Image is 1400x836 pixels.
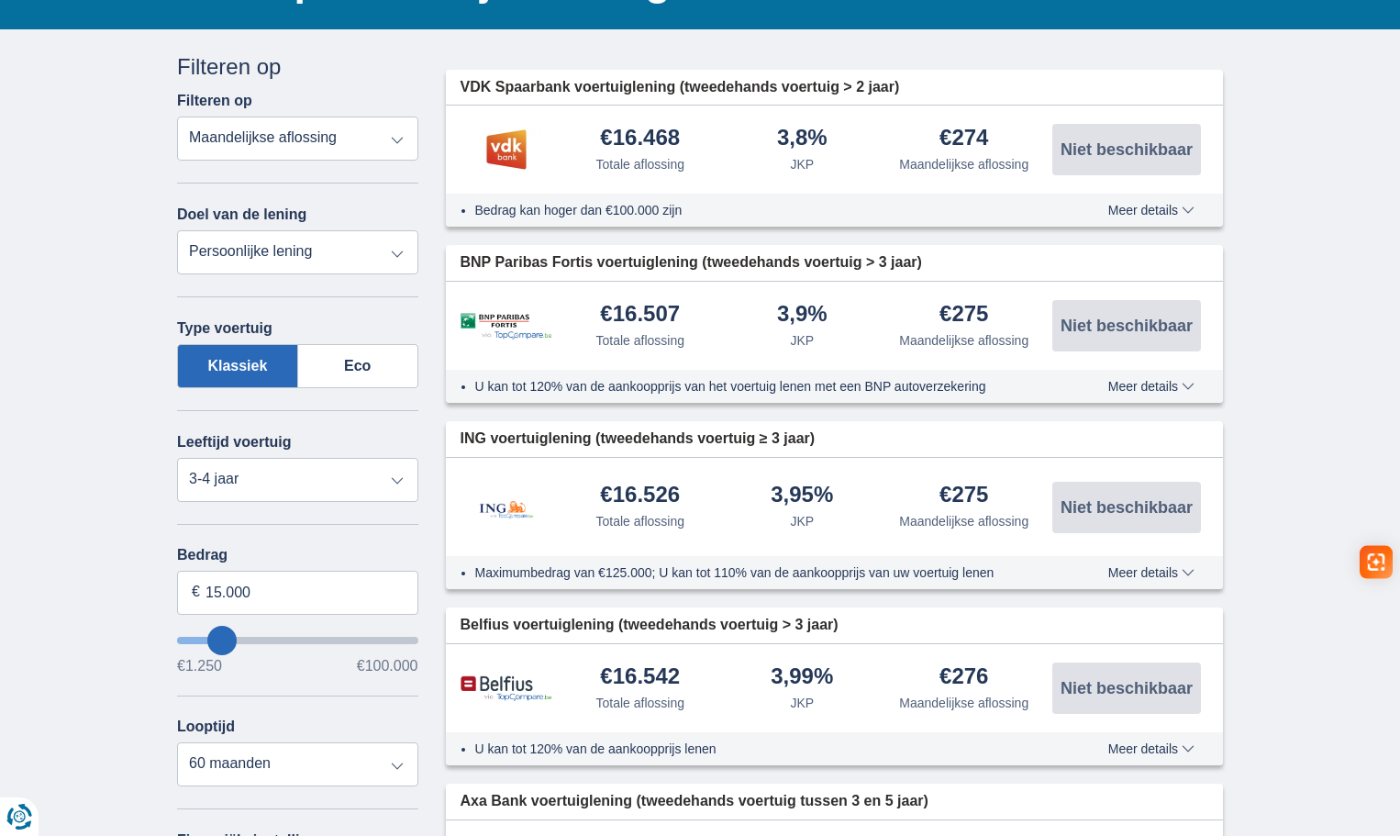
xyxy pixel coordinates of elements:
div: 3,99% [771,665,833,690]
span: Meer details [1108,742,1194,755]
div: €16.507 [600,303,680,328]
div: €16.526 [600,484,680,508]
div: €276 [939,665,988,690]
div: €275 [939,303,988,328]
span: Meer details [1108,204,1194,217]
div: 3,8% [777,127,828,151]
img: product.pl.alt VDK bank [461,127,552,173]
div: JKP [790,694,814,712]
button: Meer details [1094,565,1208,580]
label: Filteren op [177,93,252,109]
li: U kan tot 120% van de aankoopprijs van het voertuig lenen met een BNP autoverzekering [475,377,1041,396]
div: €275 [939,484,988,508]
button: Niet beschikbaar [1052,663,1201,714]
label: Looptijd [177,719,235,735]
label: Doel van de lening [177,206,306,223]
div: Maandelijkse aflossing [899,694,1028,712]
button: Niet beschikbaar [1052,300,1201,351]
span: €100.000 [357,659,418,674]
label: Leeftijd voertuig [177,434,291,451]
div: Totale aflossing [595,512,684,530]
span: Belfius voertuiglening (tweedehands voertuig > 3 jaar) [461,615,839,636]
span: Meer details [1108,566,1194,579]
span: VDK Spaarbank voertuiglening (tweedehands voertuig > 2 jaar) [461,77,900,98]
div: 3,95% [771,484,833,508]
input: wantToBorrow [177,637,418,644]
li: Bedrag kan hoger dan €100.000 zijn [475,201,1041,219]
span: Niet beschikbaar [1061,141,1193,158]
div: JKP [790,331,814,350]
div: Filteren op [177,51,418,83]
img: product.pl.alt ING [461,476,552,538]
img: product.pl.alt BNP Paribas Fortis [461,313,552,340]
label: Bedrag [177,547,418,563]
div: €274 [939,127,988,151]
div: Maandelijkse aflossing [899,155,1028,173]
label: Type voertuig [177,320,272,337]
button: Meer details [1094,203,1208,217]
img: product.pl.alt Belfius [461,675,552,702]
button: Meer details [1094,379,1208,394]
span: Niet beschikbaar [1061,680,1193,697]
button: Niet beschikbaar [1052,482,1201,533]
span: Axa Bank voertuiglening (tweedehands voertuig tussen 3 en 5 jaar) [461,791,928,812]
span: € [192,582,200,603]
div: €16.542 [600,665,680,690]
div: Totale aflossing [595,694,684,712]
div: JKP [790,155,814,173]
div: Maandelijkse aflossing [899,512,1028,530]
span: BNP Paribas Fortis voertuiglening (tweedehands voertuig > 3 jaar) [461,252,922,273]
button: Niet beschikbaar [1052,124,1201,175]
li: U kan tot 120% van de aankoopprijs lenen [475,740,1041,758]
span: Meer details [1108,380,1194,393]
div: JKP [790,512,814,530]
span: ING voertuiglening (tweedehands voertuig ≥ 3 jaar) [461,429,816,450]
div: Maandelijkse aflossing [899,331,1028,350]
span: Niet beschikbaar [1061,499,1193,516]
label: Klassiek [177,344,298,388]
span: €1.250 [177,659,222,674]
div: €16.468 [600,127,680,151]
div: Totale aflossing [595,331,684,350]
div: 3,9% [777,303,828,328]
span: Niet beschikbaar [1061,318,1193,334]
li: Maximumbedrag van €125.000; U kan tot 110% van de aankoopprijs van uw voertuig lenen [475,563,1041,582]
label: Eco [298,344,418,388]
div: Totale aflossing [595,155,684,173]
button: Meer details [1094,741,1208,756]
